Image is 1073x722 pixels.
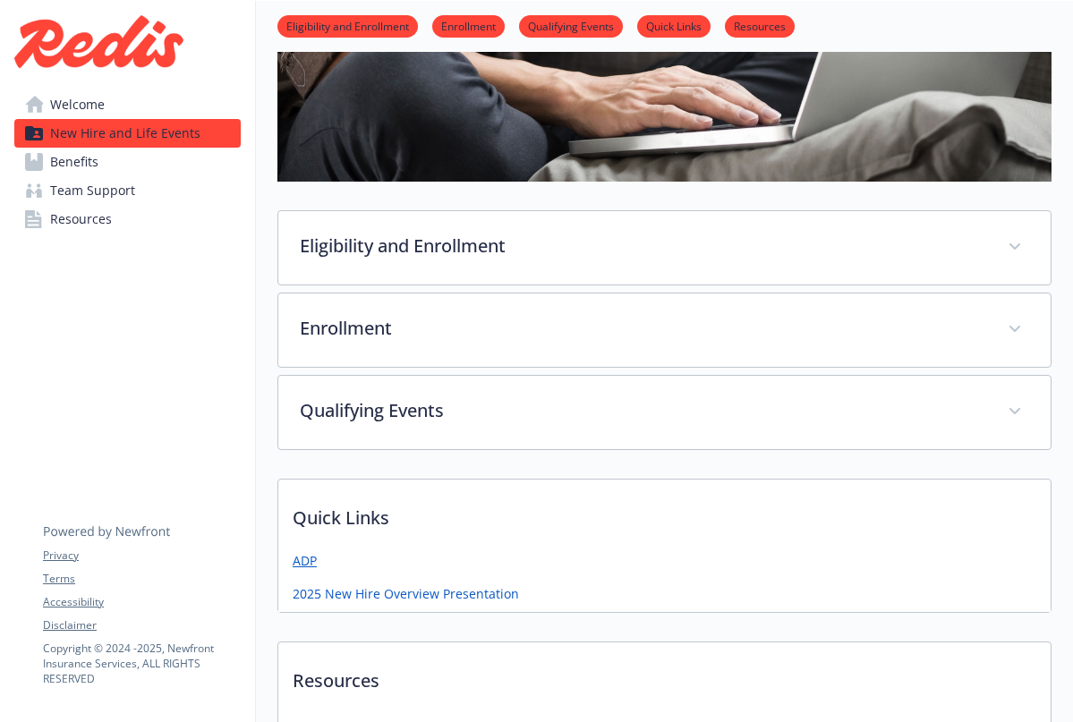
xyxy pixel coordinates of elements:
[300,397,986,424] p: Qualifying Events
[278,480,1051,546] p: Quick Links
[14,176,241,205] a: Team Support
[278,376,1051,449] div: Qualifying Events
[300,315,986,342] p: Enrollment
[300,233,986,259] p: Eligibility and Enrollment
[43,571,240,587] a: Terms
[50,90,105,119] span: Welcome
[50,148,98,176] span: Benefits
[293,584,519,603] a: 2025 New Hire Overview Presentation
[519,17,623,34] a: Qualifying Events
[278,293,1051,367] div: Enrollment
[50,205,112,234] span: Resources
[43,594,240,610] a: Accessibility
[14,119,241,148] a: New Hire and Life Events
[50,176,135,205] span: Team Support
[637,17,711,34] a: Quick Links
[14,148,241,176] a: Benefits
[278,211,1051,285] div: Eligibility and Enrollment
[293,551,317,570] a: ADP
[432,17,505,34] a: Enrollment
[43,641,240,686] p: Copyright © 2024 - 2025 , Newfront Insurance Services, ALL RIGHTS RESERVED
[43,617,240,633] a: Disclaimer
[50,119,200,148] span: New Hire and Life Events
[277,17,418,34] a: Eligibility and Enrollment
[278,642,1051,709] p: Resources
[14,205,241,234] a: Resources
[14,90,241,119] a: Welcome
[43,548,240,564] a: Privacy
[725,17,795,34] a: Resources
